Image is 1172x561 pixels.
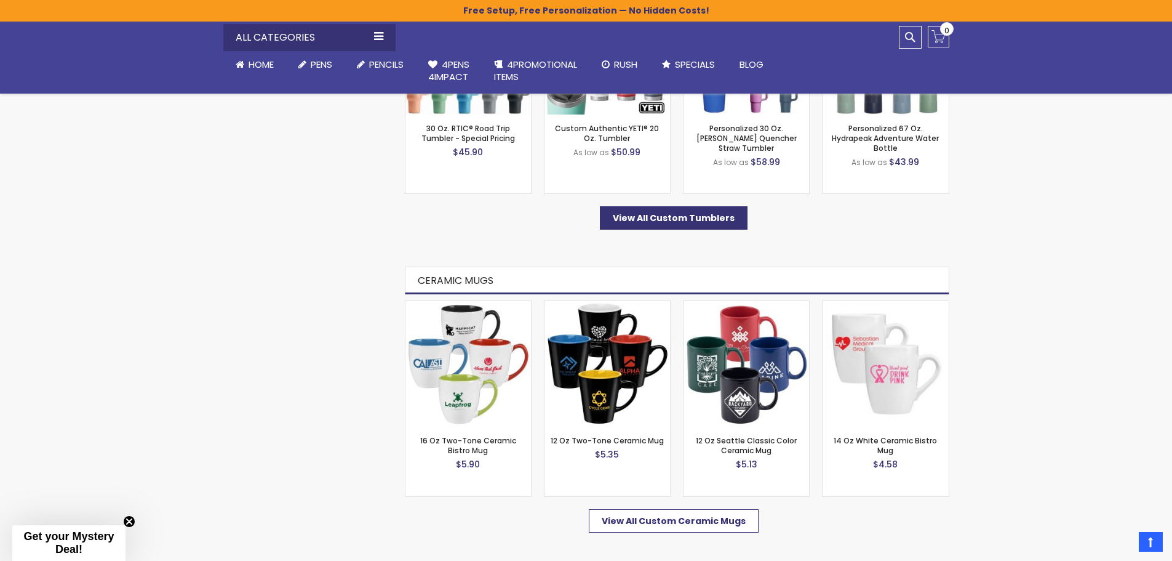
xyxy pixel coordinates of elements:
[573,147,609,158] span: As low as
[696,435,797,456] a: 12 Oz Seattle Classic Color Ceramic Mug
[684,301,809,311] a: 12 Oz Seattle Classic Color Ceramic Mug
[832,123,939,153] a: Personalized 67 Oz. Hydrapeak Adventure Water Bottle
[421,123,515,143] a: 30 Oz. RTIC® Road Trip Tumbler - Special Pricing
[123,515,135,528] button: Close teaser
[311,58,332,71] span: Pens
[428,58,469,83] span: 4Pens 4impact
[405,301,531,311] a: 16 Oz Two-Tone Ceramic Bistro Mug
[944,25,949,36] span: 0
[494,58,577,83] span: 4PROMOTIONAL ITEMS
[751,156,780,168] span: $58.99
[405,301,531,427] img: 16 Oz Two-Tone Ceramic Bistro Mug
[736,458,757,470] span: $5.13
[551,435,664,446] a: 12 Oz Two-Tone Ceramic Mug
[405,267,949,294] h2: Ceramic Mugs
[223,24,396,51] div: All Categories
[1070,528,1172,561] iframe: Google Customer Reviews
[713,157,749,167] span: As low as
[851,157,887,167] span: As low as
[544,301,670,311] a: 12 Oz Two-Tone Ceramic Mug
[286,51,345,78] a: Pens
[739,58,763,71] span: Blog
[544,301,670,427] img: 12 Oz Two-Tone Ceramic Mug
[416,51,482,91] a: 4Pens4impact
[873,458,898,470] span: $4.58
[249,58,274,71] span: Home
[614,58,637,71] span: Rush
[453,146,483,158] span: $45.90
[727,51,776,78] a: Blog
[589,509,759,533] a: View All Custom Ceramic Mugs
[23,530,114,555] span: Get your Mystery Deal!
[482,51,589,91] a: 4PROMOTIONALITEMS
[555,123,659,143] a: Custom Authentic YETI® 20 Oz. Tumbler
[823,301,948,311] a: 14 Oz White Ceramic Bistro Mug
[613,212,735,224] span: View All Custom Tumblers
[889,156,919,168] span: $43.99
[420,435,516,456] a: 16 Oz Two-Tone Ceramic Bistro Mug
[223,51,286,78] a: Home
[611,146,640,158] span: $50.99
[834,435,937,456] a: 14 Oz White Ceramic Bistro Mug
[696,123,797,153] a: Personalized 30 Oz. [PERSON_NAME] Quencher Straw Tumbler
[369,58,404,71] span: Pencils
[602,515,746,527] span: View All Custom Ceramic Mugs
[456,458,480,470] span: $5.90
[345,51,416,78] a: Pencils
[823,301,948,427] img: 14 Oz White Ceramic Bistro Mug
[675,58,715,71] span: Specials
[684,301,809,427] img: 12 Oz Seattle Classic Color Ceramic Mug
[12,525,126,561] div: Get your Mystery Deal!Close teaser
[589,51,650,78] a: Rush
[600,206,747,230] a: View All Custom Tumblers
[595,448,619,461] span: $5.35
[928,26,949,47] a: 0
[650,51,727,78] a: Specials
